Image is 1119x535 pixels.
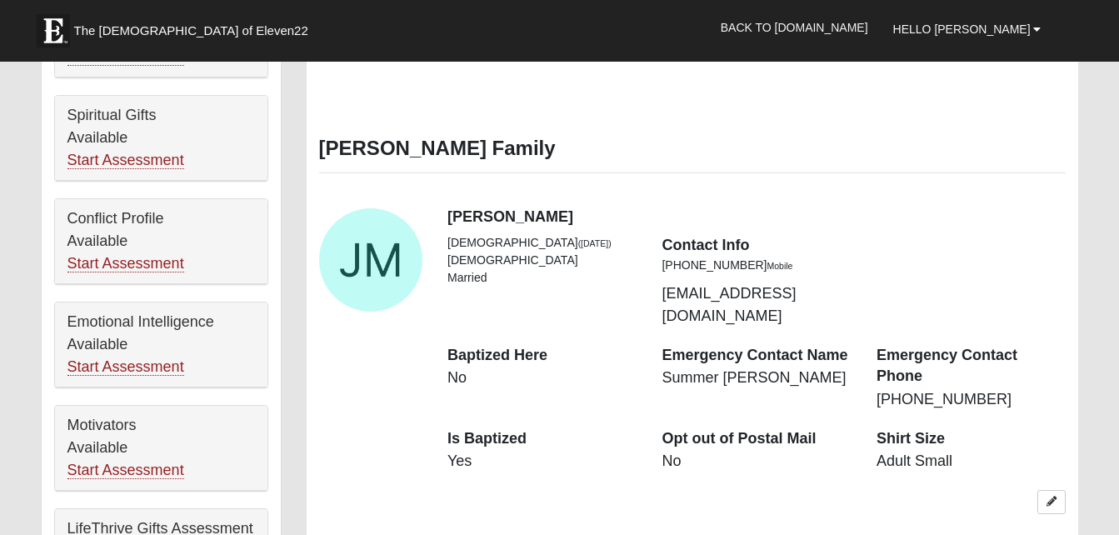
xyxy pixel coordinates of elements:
[662,345,851,367] dt: Emergency Contact Name
[662,428,851,450] dt: Opt out of Postal Mail
[662,367,851,389] dd: Summer [PERSON_NAME]
[447,345,637,367] dt: Baptized Here
[649,234,863,327] div: [EMAIL_ADDRESS][DOMAIN_NAME]
[578,238,612,248] small: ([DATE])
[447,269,637,287] li: Married
[28,6,362,47] a: The [DEMOGRAPHIC_DATA] of Eleven22
[55,406,267,491] div: Motivators Available
[447,234,637,252] li: [DEMOGRAPHIC_DATA]
[55,96,267,181] div: Spiritual Gifts Available
[447,252,637,269] li: [DEMOGRAPHIC_DATA]
[877,428,1066,450] dt: Shirt Size
[37,14,70,47] img: Eleven22 logo
[881,8,1054,50] a: Hello [PERSON_NAME]
[447,428,637,450] dt: Is Baptized
[893,22,1031,36] span: Hello [PERSON_NAME]
[74,22,308,39] span: The [DEMOGRAPHIC_DATA] of Eleven22
[447,451,637,472] dd: Yes
[877,389,1066,411] dd: [PHONE_NUMBER]
[319,208,422,312] a: View Fullsize Photo
[767,261,792,271] small: Mobile
[67,255,184,272] a: Start Assessment
[662,237,749,253] strong: Contact Info
[877,345,1066,387] dt: Emergency Contact Phone
[55,302,267,387] div: Emotional Intelligence Available
[447,367,637,389] dd: No
[662,451,851,472] dd: No
[55,199,267,284] div: Conflict Profile Available
[447,208,1066,227] h4: [PERSON_NAME]
[708,7,881,48] a: Back to [DOMAIN_NAME]
[662,257,851,274] li: [PHONE_NUMBER]
[877,451,1066,472] dd: Adult Small
[319,137,1067,161] h3: [PERSON_NAME] Family
[1037,490,1066,514] a: Edit Jill Markey
[67,152,184,169] a: Start Assessment
[67,358,184,376] a: Start Assessment
[67,462,184,479] a: Start Assessment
